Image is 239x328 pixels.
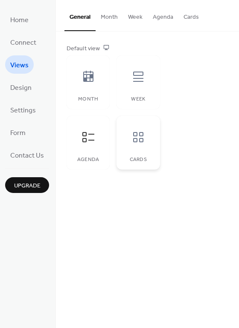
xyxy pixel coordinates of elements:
a: Home [5,10,34,29]
span: Form [10,127,26,140]
a: Views [5,55,34,74]
div: Week [125,96,151,102]
span: Views [10,59,29,72]
button: Upgrade [5,177,49,193]
a: Form [5,123,31,141]
a: Settings [5,101,41,119]
span: Upgrade [14,181,41,190]
span: Contact Us [10,149,44,162]
div: Agenda [75,157,101,163]
a: Contact Us [5,146,49,164]
div: Cards [125,157,151,163]
a: Connect [5,33,41,51]
span: Home [10,14,29,27]
a: Design [5,78,37,96]
span: Connect [10,36,36,49]
div: Default view [67,44,227,53]
span: Settings [10,104,36,117]
div: Month [75,96,101,102]
span: Design [10,81,32,95]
